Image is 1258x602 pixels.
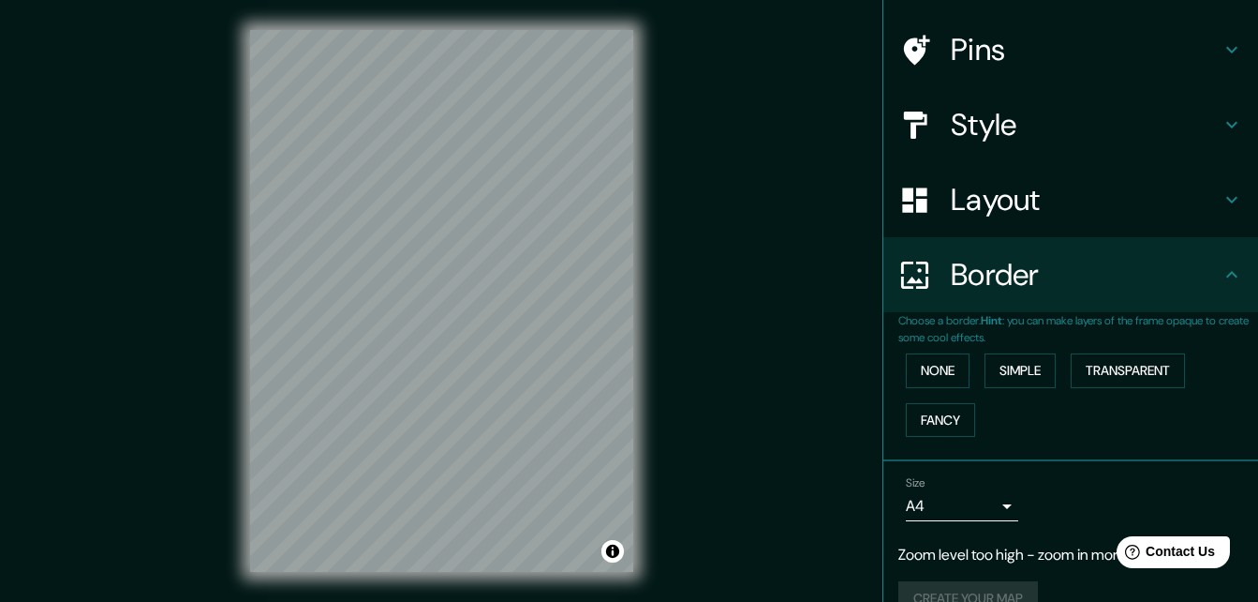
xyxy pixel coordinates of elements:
[984,354,1056,388] button: Simple
[906,491,1018,521] div: A4
[951,106,1221,143] h4: Style
[1071,354,1185,388] button: Transparent
[898,544,1243,566] p: Zoom level too high - zoom in more
[1091,529,1237,581] iframe: Help widget launcher
[883,162,1258,237] div: Layout
[951,31,1221,68] h4: Pins
[906,403,975,438] button: Fancy
[906,475,925,491] label: Size
[951,256,1221,293] h4: Border
[883,12,1258,87] div: Pins
[883,87,1258,162] div: Style
[951,181,1221,218] h4: Layout
[250,30,633,572] canvas: Map
[981,313,1002,328] b: Hint
[898,312,1258,346] p: Choose a border. : you can make layers of the frame opaque to create some cool effects.
[906,354,969,388] button: None
[601,540,624,563] button: Toggle attribution
[883,237,1258,312] div: Border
